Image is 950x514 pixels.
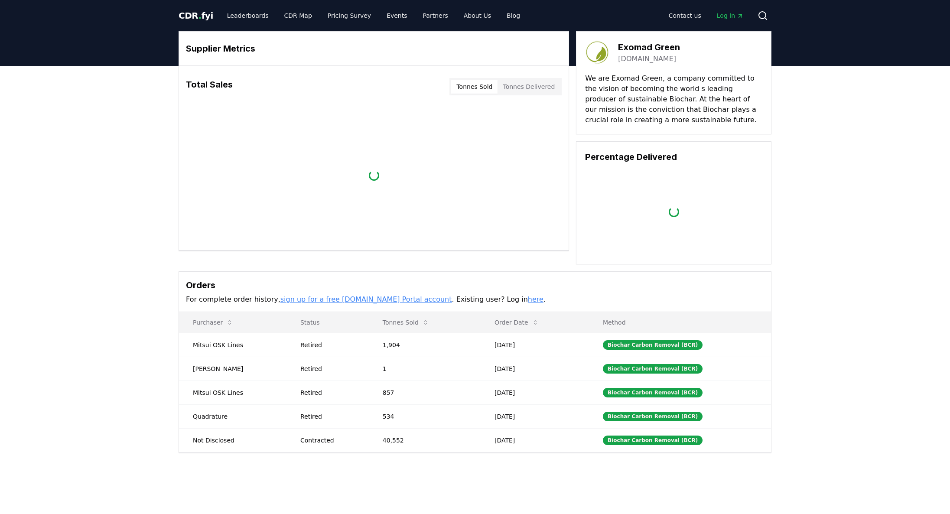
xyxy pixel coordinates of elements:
td: 1 [369,357,481,381]
a: CDR.fyi [179,10,213,22]
td: [PERSON_NAME] [179,357,286,381]
td: [DATE] [481,357,589,381]
a: Log in [710,8,751,23]
h3: Exomad Green [618,41,680,54]
span: Log in [717,11,744,20]
td: Mitsui OSK Lines [179,333,286,357]
div: Biochar Carbon Removal (BCR) [603,364,703,374]
td: Mitsui OSK Lines [179,381,286,404]
button: Tonnes Delivered [498,80,560,94]
div: Retired [300,388,362,397]
h3: Supplier Metrics [186,42,562,55]
td: [DATE] [481,381,589,404]
button: Tonnes Sold [451,80,498,94]
a: Leaderboards [220,8,276,23]
img: Exomad Green-logo [585,40,609,65]
h3: Percentage Delivered [585,150,762,163]
div: Retired [300,412,362,421]
p: Status [293,318,362,327]
div: loading [369,170,379,181]
td: [DATE] [481,333,589,357]
td: 534 [369,404,481,428]
div: Retired [300,341,362,349]
td: 40,552 [369,428,481,452]
h3: Orders [186,279,764,292]
p: Method [596,318,764,327]
nav: Main [220,8,527,23]
p: For complete order history, . Existing user? Log in . [186,294,764,305]
div: Biochar Carbon Removal (BCR) [603,412,703,421]
div: loading [669,207,679,217]
button: Purchaser [186,314,240,331]
p: We are Exomad Green, a company committed to the vision of becoming the world s leading producer o... [585,73,762,125]
a: Partners [416,8,455,23]
a: Contact us [662,8,708,23]
a: Events [380,8,414,23]
a: Blog [500,8,527,23]
div: Retired [300,364,362,373]
a: Pricing Survey [321,8,378,23]
span: CDR fyi [179,10,213,21]
span: . [198,10,202,21]
div: Contracted [300,436,362,445]
h3: Total Sales [186,78,233,95]
button: Order Date [488,314,546,331]
td: [DATE] [481,404,589,428]
td: 1,904 [369,333,481,357]
a: sign up for a free [DOMAIN_NAME] Portal account [280,295,452,303]
a: here [528,295,543,303]
nav: Main [662,8,751,23]
td: Not Disclosed [179,428,286,452]
a: About Us [457,8,498,23]
div: Biochar Carbon Removal (BCR) [603,340,703,350]
div: Biochar Carbon Removal (BCR) [603,388,703,397]
a: [DOMAIN_NAME] [618,54,676,64]
a: CDR Map [277,8,319,23]
button: Tonnes Sold [376,314,436,331]
div: Biochar Carbon Removal (BCR) [603,436,703,445]
td: [DATE] [481,428,589,452]
td: 857 [369,381,481,404]
td: Quadrature [179,404,286,428]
